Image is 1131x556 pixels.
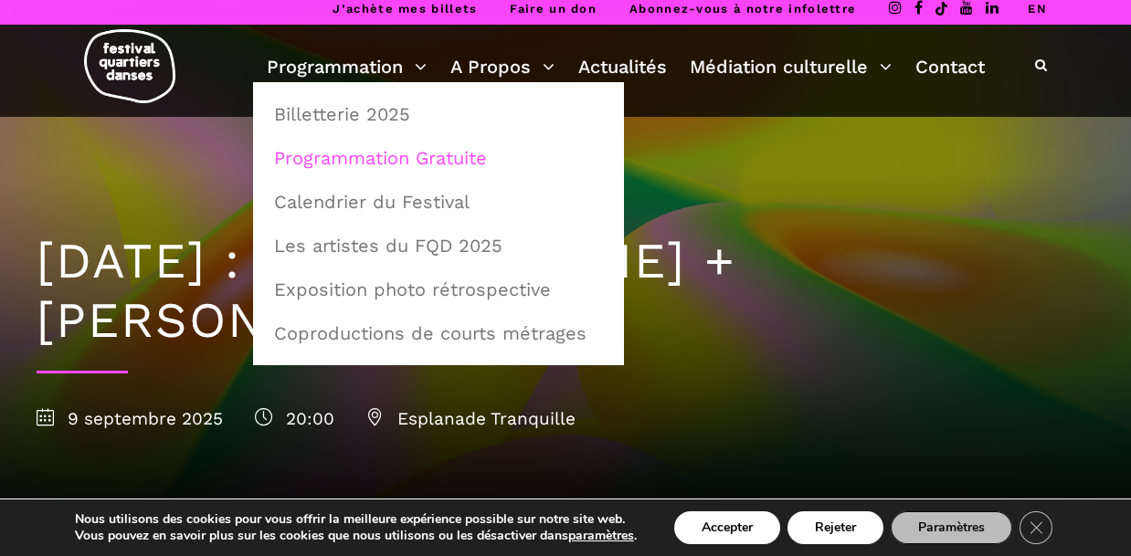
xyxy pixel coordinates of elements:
[267,51,427,82] a: Programmation
[690,51,892,82] a: Médiation culturelle
[263,137,614,179] a: Programmation Gratuite
[263,93,614,135] a: Billetterie 2025
[1028,2,1047,16] a: EN
[450,51,555,82] a: A Propos
[255,408,334,429] span: 20:00
[75,511,637,528] p: Nous utilisons des cookies pour vous offrir la meilleure expérience possible sur notre site web.
[1020,511,1052,544] button: Close GDPR Cookie Banner
[629,2,856,16] a: Abonnez-vous à notre infolettre
[568,528,634,544] button: paramètres
[75,528,637,544] p: Vous pouvez en savoir plus sur les cookies que nous utilisons ou les désactiver dans .
[333,2,477,16] a: J’achète mes billets
[891,511,1012,544] button: Paramètres
[787,511,883,544] button: Rejeter
[510,2,597,16] a: Faire un don
[84,29,175,103] img: logo-fqd-med
[915,51,985,82] a: Contact
[263,225,614,267] a: Les artistes du FQD 2025
[674,511,780,544] button: Accepter
[263,181,614,223] a: Calendrier du Festival
[37,408,223,429] span: 9 septembre 2025
[263,268,614,310] a: Exposition photo rétrospective
[366,408,576,429] span: Esplanade Tranquille
[263,312,614,354] a: Coproductions de courts métrages
[37,232,1094,351] h1: [DATE] : [PERSON_NAME] + [PERSON_NAME]
[578,51,667,82] a: Actualités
